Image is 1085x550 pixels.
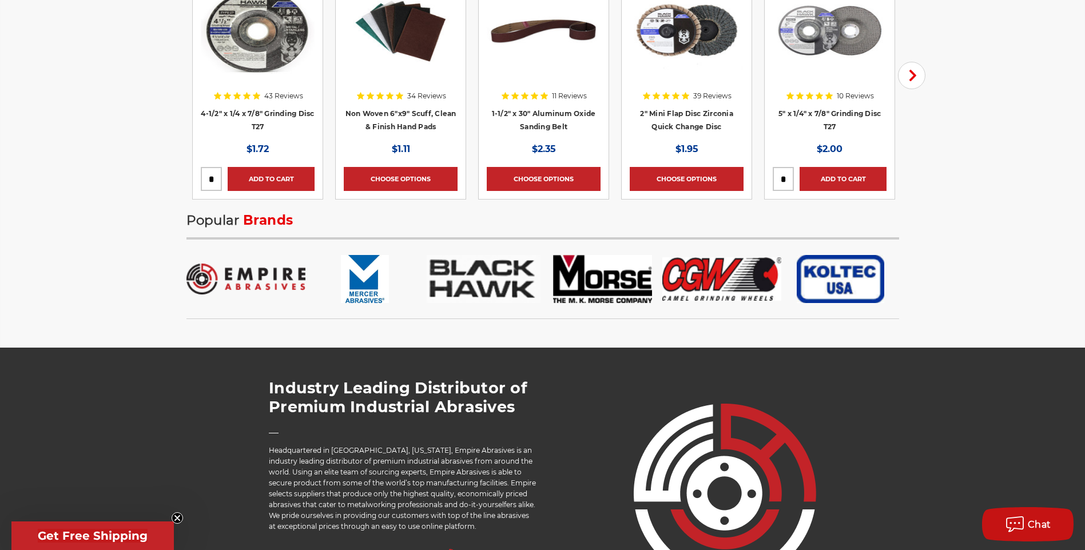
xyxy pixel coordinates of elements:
[982,507,1074,541] button: Chat
[675,144,698,154] span: $1.95
[186,212,240,228] span: Popular
[778,109,881,131] a: 5" x 1/4" x 7/8" Grinding Disc T27
[487,167,601,191] a: Choose Options
[781,255,900,303] img: Koltec USA
[392,144,410,154] span: $1.11
[269,378,536,416] h2: Industry Leading Distributor of Premium Industrial Abrasives
[172,512,183,524] button: Close teaser
[640,109,733,131] a: 2" Mini Flap Disc Zirconia Quick Change Disc
[228,167,315,191] a: Add to Cart
[817,144,842,154] span: $2.00
[800,167,887,191] a: Add to Cart
[1028,519,1051,530] span: Chat
[424,255,543,303] img: Black Hawk
[492,109,596,131] a: 1-1/2" x 30" Aluminum Oxide Sanding Belt
[662,255,781,303] img: CGW
[344,167,458,191] a: Choose Options
[247,144,269,154] span: $1.72
[305,255,424,303] img: Mercer
[11,521,174,550] div: Get Free ShippingClose teaser
[243,212,293,228] span: Brands
[201,109,314,131] a: 4-1/2" x 1/4 x 7/8" Grinding Disc T27
[38,529,148,543] span: Get Free Shipping
[898,62,925,89] button: Next
[532,144,556,154] span: $2.35
[630,167,744,191] a: Choose Options
[543,255,662,303] img: M.K. Morse
[186,255,305,303] img: Empire Abrasives
[269,445,536,532] p: Headquartered in [GEOGRAPHIC_DATA], [US_STATE], Empire Abrasives is an industry leading distribut...
[345,109,456,131] a: Non Woven 6"x9" Scuff, Clean & Finish Hand Pads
